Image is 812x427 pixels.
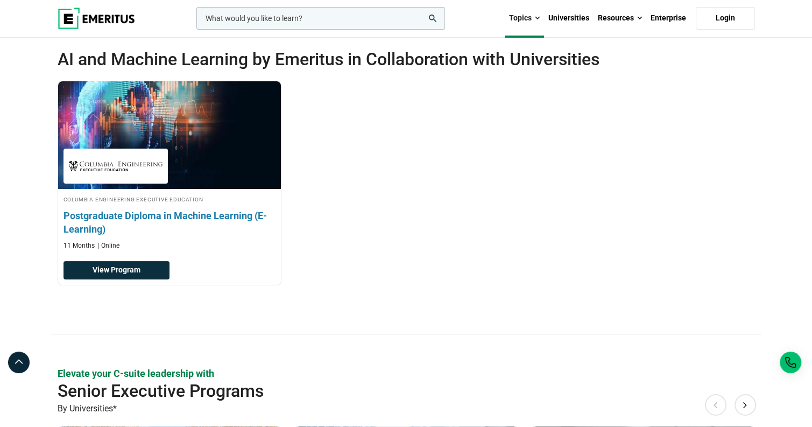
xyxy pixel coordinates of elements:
[196,7,445,30] input: woocommerce-product-search-field-0
[58,380,685,402] h2: Senior Executive Programs
[97,241,119,250] p: Online
[58,48,685,70] h2: AI and Machine Learning by Emeritus in Collaboration with Universities
[63,261,170,279] a: View Program
[63,241,95,250] p: 11 Months
[58,367,755,380] p: Elevate your C-suite leadership with
[47,76,292,194] img: Postgraduate Diploma in Machine Learning (E-Learning) | Online AI and Machine Learning Course
[63,209,276,236] h3: Postgraduate Diploma in Machine Learning (E-Learning)
[58,402,755,416] p: By Universities*
[69,154,163,178] img: Columbia Engineering Executive Education
[696,7,755,30] a: Login
[58,81,281,256] a: AI and Machine Learning Course by Columbia Engineering Executive Education - Columbia Engineering...
[735,394,756,416] button: Next
[705,394,726,416] button: Previous
[63,194,276,204] h4: Columbia Engineering Executive Education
